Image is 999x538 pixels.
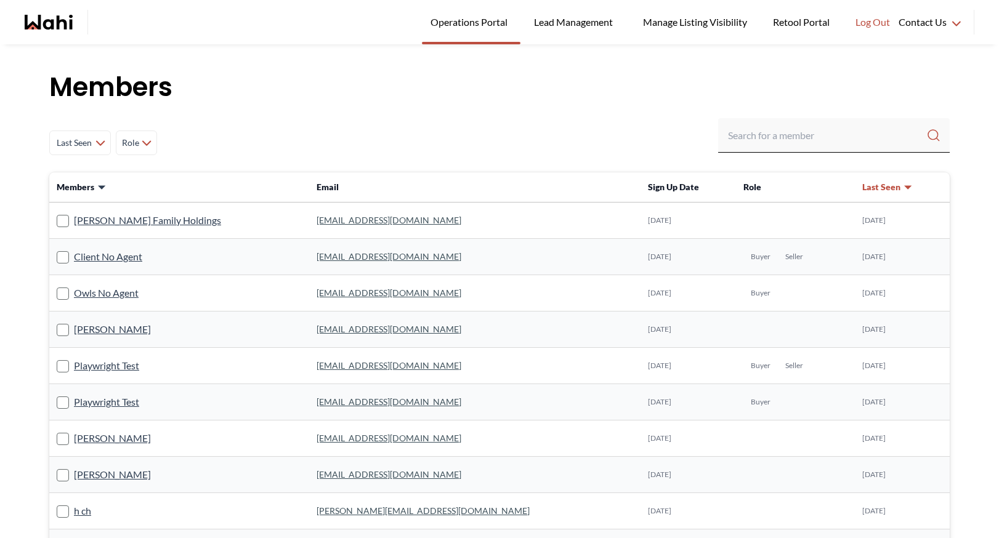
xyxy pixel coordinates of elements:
[641,203,736,239] td: [DATE]
[74,430,151,446] a: [PERSON_NAME]
[57,181,107,193] button: Members
[773,14,833,30] span: Retool Portal
[317,433,461,443] a: [EMAIL_ADDRESS][DOMAIN_NAME]
[751,397,770,407] span: Buyer
[639,14,751,30] span: Manage Listing Visibility
[74,285,139,301] a: Owls No Agent
[648,182,699,192] span: Sign Up Date
[855,239,950,275] td: [DATE]
[55,132,93,154] span: Last Seen
[751,361,770,371] span: Buyer
[855,203,950,239] td: [DATE]
[74,212,221,228] a: [PERSON_NAME] Family Holdings
[317,251,461,262] a: [EMAIL_ADDRESS][DOMAIN_NAME]
[641,348,736,384] td: [DATE]
[862,181,913,193] button: Last Seen
[855,384,950,420] td: [DATE]
[317,324,461,334] a: [EMAIL_ADDRESS][DOMAIN_NAME]
[641,311,736,348] td: [DATE]
[862,181,900,193] span: Last Seen
[74,358,139,374] a: Playwright Test
[785,361,803,371] span: Seller
[641,239,736,275] td: [DATE]
[855,311,950,348] td: [DATE]
[57,181,94,193] span: Members
[751,252,770,262] span: Buyer
[855,14,890,30] span: Log Out
[855,493,950,529] td: [DATE]
[74,394,139,410] a: Playwright Test
[49,69,950,106] h1: Members
[317,505,530,516] a: [PERSON_NAME][EMAIL_ADDRESS][DOMAIN_NAME]
[25,15,73,30] a: Wahi homepage
[431,14,512,30] span: Operations Portal
[855,420,950,457] td: [DATE]
[317,396,461,407] a: [EMAIL_ADDRESS][DOMAIN_NAME]
[74,467,151,483] a: [PERSON_NAME]
[855,275,950,311] td: [DATE]
[641,420,736,457] td: [DATE]
[785,252,803,262] span: Seller
[534,14,617,30] span: Lead Management
[317,215,461,225] a: [EMAIL_ADDRESS][DOMAIN_NAME]
[855,457,950,493] td: [DATE]
[74,249,142,265] a: Client No Agent
[317,287,461,298] a: [EMAIL_ADDRESS][DOMAIN_NAME]
[74,321,151,337] a: [PERSON_NAME]
[74,503,91,519] a: h ch
[317,469,461,480] a: [EMAIL_ADDRESS][DOMAIN_NAME]
[317,360,461,371] a: [EMAIL_ADDRESS][DOMAIN_NAME]
[743,182,761,192] span: Role
[121,132,139,154] span: Role
[317,182,339,192] span: Email
[641,275,736,311] td: [DATE]
[728,124,926,147] input: Search input
[641,457,736,493] td: [DATE]
[855,348,950,384] td: [DATE]
[641,384,736,420] td: [DATE]
[751,288,770,298] span: Buyer
[641,493,736,529] td: [DATE]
